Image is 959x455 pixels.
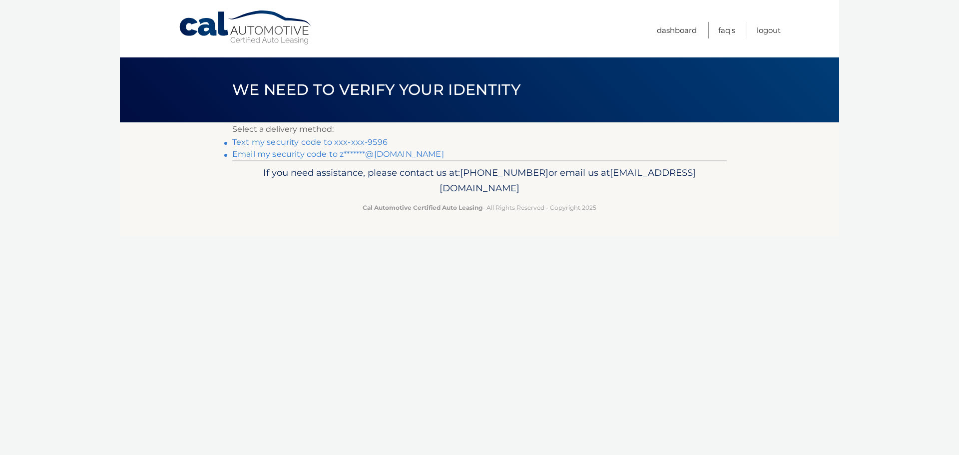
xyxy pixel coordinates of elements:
p: Select a delivery method: [232,122,727,136]
span: [PHONE_NUMBER] [460,167,548,178]
a: FAQ's [718,22,735,38]
span: We need to verify your identity [232,80,520,99]
a: Logout [757,22,781,38]
a: Text my security code to xxx-xxx-9596 [232,137,388,147]
p: If you need assistance, please contact us at: or email us at [239,165,720,197]
a: Email my security code to z*******@[DOMAIN_NAME] [232,149,444,159]
a: Cal Automotive [178,10,313,45]
strong: Cal Automotive Certified Auto Leasing [363,204,482,211]
a: Dashboard [657,22,697,38]
p: - All Rights Reserved - Copyright 2025 [239,202,720,213]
